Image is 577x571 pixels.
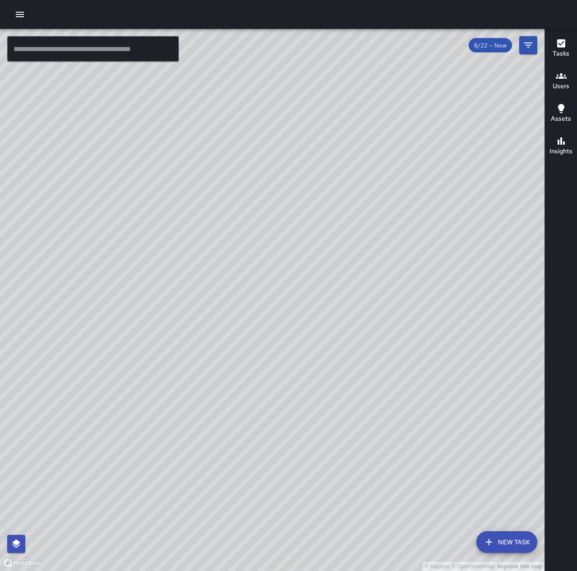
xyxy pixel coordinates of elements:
button: Assets [545,98,577,130]
button: Filters [519,36,537,54]
button: Users [545,65,577,98]
button: Insights [545,130,577,163]
button: New Task [476,531,537,553]
h6: Tasks [553,49,569,59]
span: 8/22 — Now [469,42,512,49]
h6: Insights [549,146,572,156]
h6: Users [553,81,569,91]
h6: Assets [551,114,571,124]
button: Tasks [545,33,577,65]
